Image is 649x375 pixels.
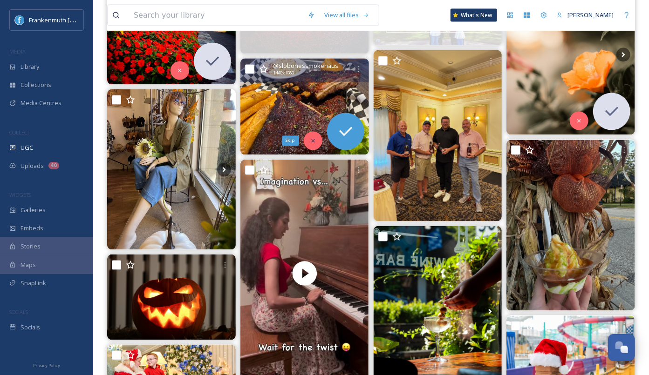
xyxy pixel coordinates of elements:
img: The looks, the lighting, the season…it’s all IT! [107,89,236,250]
a: What's New [451,9,497,22]
a: [PERSON_NAME] [552,6,618,24]
span: Frankenmuth [US_STATE] [29,15,99,24]
img: If you want mouthwatering amazing ribs look no further than Slo’ Bones. [240,59,369,155]
span: UGC [20,143,33,152]
span: Collections [20,80,51,89]
button: Open Chat [608,334,635,361]
span: 1440 x 1080 [273,70,294,77]
span: Galleries [20,206,46,214]
span: Embeds [20,224,43,233]
a: View all files [320,6,374,24]
img: Are you seeing any halloween decorations around town? [107,254,236,340]
span: SOCIALS [9,308,28,315]
a: Privacy Policy [33,359,60,370]
span: Stories [20,242,41,251]
span: SnapLink [20,279,46,288]
span: @ slobonessmokehaus [273,61,338,70]
span: Maps [20,261,36,269]
span: Uploads [20,161,44,170]
span: [PERSON_NAME] [567,11,614,19]
img: Social%20Media%20PFP%202025.jpg [15,15,24,25]
span: Media Centres [20,99,61,107]
span: COLLECT [9,129,29,136]
img: Hanging out at Country Fest this weekend? Swing by Jaamis and treat yourself to a delicious Caram... [506,140,635,311]
span: Privacy Policy [33,362,60,368]
span: Socials [20,323,40,332]
span: WIDGETS [9,191,31,198]
div: Skip [282,136,299,146]
img: Congrats to the winners of the 2025 Cigar Golf Classic! This year’s weather was absolutely perfec... [374,50,502,221]
input: Search your library [129,5,303,26]
span: MEDIA [9,48,26,55]
span: Library [20,62,39,71]
div: 40 [48,162,59,169]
